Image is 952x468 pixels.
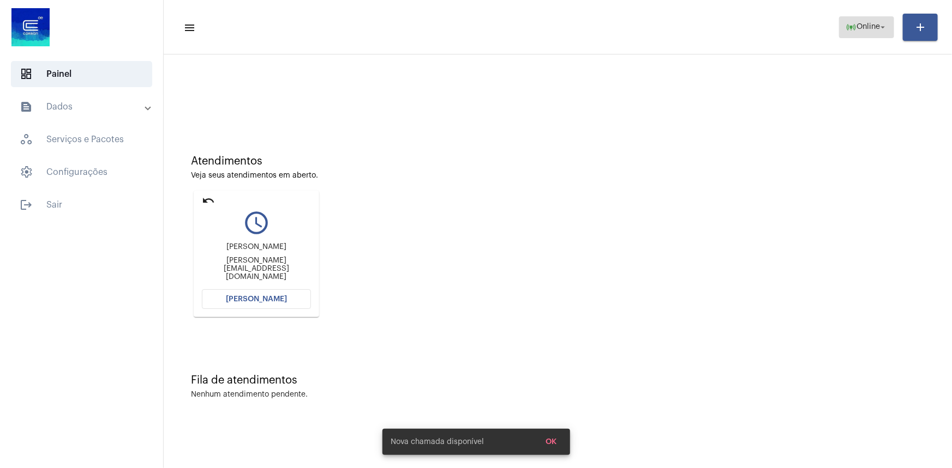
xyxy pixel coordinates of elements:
[20,100,33,113] mat-icon: sidenav icon
[20,68,33,81] span: sidenav icon
[202,194,215,207] mat-icon: undo
[20,198,33,211] mat-icon: sidenav icon
[857,23,880,31] span: Online
[20,133,33,146] span: sidenav icon
[20,166,33,179] span: sidenav icon
[846,22,857,33] mat-icon: online_prediction
[202,257,311,281] div: [PERSON_NAME][EMAIL_ADDRESS][DOMAIN_NAME]
[191,374,925,386] div: Fila de atendimentos
[914,21,927,34] mat-icon: add
[226,295,287,303] span: [PERSON_NAME]
[11,126,152,153] span: Serviços e Pacotes
[191,155,925,167] div: Atendimentos
[11,159,152,185] span: Configurações
[191,172,925,180] div: Veja seus atendimentos em aberto.
[9,5,52,49] img: d4669ae0-8c07-2337-4f67-34b0df7f5ae4.jpeg
[546,438,557,446] span: OK
[11,61,152,87] span: Painel
[183,21,194,34] mat-icon: sidenav icon
[202,243,311,251] div: [PERSON_NAME]
[20,100,146,113] mat-panel-title: Dados
[202,289,311,309] button: [PERSON_NAME]
[839,16,894,38] button: Online
[7,94,163,120] mat-expansion-panel-header: sidenav iconDados
[202,209,311,236] mat-icon: query_builder
[191,391,308,399] div: Nenhum atendimento pendente.
[878,22,888,32] mat-icon: arrow_drop_down
[391,436,484,447] span: Nova chamada disponível
[11,192,152,218] span: Sair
